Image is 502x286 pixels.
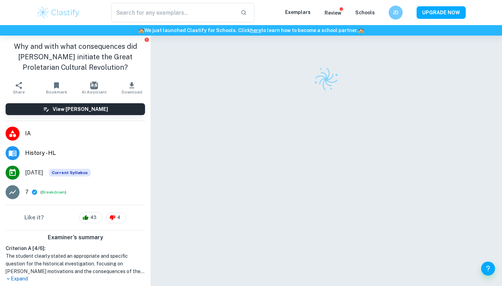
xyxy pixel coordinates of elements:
span: 43 [86,214,100,221]
h1: The student clearly stated an appropriate and specific question for the historical investigation,... [6,252,145,275]
input: Search for any exemplars... [111,3,235,22]
h6: We just launched Clastify for Schools. Click to learn how to become a school partner. [1,27,501,34]
span: Current Syllabus [49,169,91,176]
button: Help and Feedback [481,262,495,276]
button: AI Assistant [75,78,113,98]
img: Clastify logo [36,6,81,20]
div: 4 [106,212,126,223]
button: UPGRADE NOW [417,6,466,19]
span: AI Assistant [82,90,107,95]
span: Share [13,90,25,95]
button: JD [389,6,403,20]
p: Expand [6,275,145,283]
h1: Why and with what consequences did [PERSON_NAME] initiate the Great Proletarian Cultural Revolution? [6,41,145,73]
button: Bookmark [38,78,75,98]
h6: Examiner's summary [3,233,148,242]
p: 7 [25,188,29,196]
a: here [250,28,261,33]
span: IA [25,129,145,138]
span: Bookmark [46,90,67,95]
h6: Like it? [24,213,44,222]
h6: JD [392,9,400,16]
span: Download [122,90,142,95]
img: AI Assistant [90,82,98,89]
span: 🏫 [358,28,364,33]
button: View [PERSON_NAME] [6,103,145,115]
button: Download [113,78,151,98]
span: [DATE] [25,168,43,177]
div: This exemplar is based on the current syllabus. Feel free to refer to it for inspiration/ideas wh... [49,169,91,176]
p: Exemplars [285,8,311,16]
h6: Criterion A [ 4 / 6 ]: [6,244,145,252]
div: 43 [79,212,102,223]
span: 🏫 [138,28,144,33]
h6: View [PERSON_NAME] [53,105,108,113]
img: Clastify logo [311,63,342,95]
span: 4 [113,214,124,221]
span: History - HL [25,149,145,157]
p: Review [325,9,341,17]
button: Breakdown [42,189,65,195]
span: ( ) [40,189,66,196]
button: Report issue [144,37,149,42]
a: Schools [355,10,375,15]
